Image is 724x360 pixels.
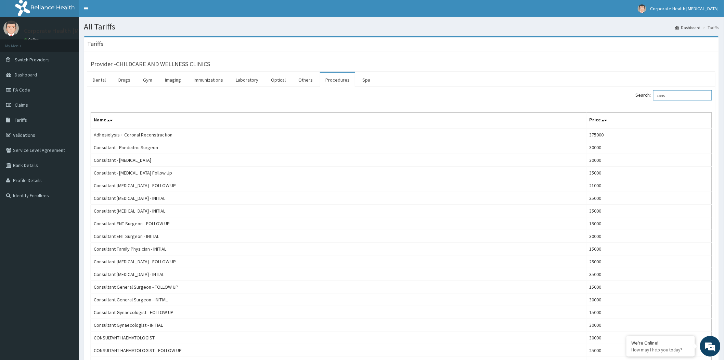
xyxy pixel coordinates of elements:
span: We're online! [40,86,94,156]
td: 35000 [586,192,712,205]
p: Corporate Health [MEDICAL_DATA] [24,28,117,34]
td: 35000 [586,268,712,281]
a: Imaging [159,73,186,87]
td: 15000 [586,217,712,230]
td: Consultant [MEDICAL_DATA] - INTIAL [91,268,586,281]
h3: Provider - CHILDCARE AND WELLNESS CLINICS [91,61,210,67]
div: We're Online! [632,340,690,346]
a: Dashboard [675,25,701,31]
div: Minimize live chat window [112,3,129,20]
td: Consultant ENT Surgeon - INITIAL [91,230,586,243]
h1: All Tariffs [84,22,719,31]
td: 15000 [586,281,712,293]
td: 30000 [586,230,712,243]
td: Adhesiolysis + Coronal Reconstruction [91,128,586,141]
td: Consultant - Paediatric Surgeon [91,141,586,154]
a: Procedures [320,73,355,87]
a: Online [24,37,40,42]
td: 30000 [586,141,712,154]
li: Tariffs [701,25,719,31]
div: Chat with us now [36,38,115,47]
h3: Tariffs [87,41,103,47]
span: Corporate Health [MEDICAL_DATA] [650,5,719,12]
td: 30000 [586,332,712,344]
th: Price [586,113,712,129]
th: Name [91,113,586,129]
td: Consultant Gynaecologist - FOLLOW UP [91,306,586,319]
span: Tariffs [15,117,27,123]
td: 30000 [586,154,712,167]
td: 25000 [586,255,712,268]
td: 35000 [586,205,712,217]
td: 15000 [586,306,712,319]
td: 35000 [586,167,712,179]
textarea: Type your message and hit 'Enter' [3,187,130,211]
td: Consultant [MEDICAL_DATA] - INITIAL [91,205,586,217]
a: Drugs [113,73,136,87]
a: Spa [357,73,376,87]
span: Switch Providers [15,57,50,63]
span: Claims [15,102,28,108]
a: Laboratory [230,73,264,87]
td: 25000 [586,344,712,357]
td: CONSULTANT HAEMATOLOGIST [91,332,586,344]
a: Gym [138,73,158,87]
td: 21000 [586,179,712,192]
span: Dashboard [15,72,37,78]
td: Consultant General Surgeon - INITIAL [91,293,586,306]
td: Consultant Family Physician - INITIAL [91,243,586,255]
td: 30000 [586,319,712,332]
td: Consultant - [MEDICAL_DATA] Follow Up [91,167,586,179]
p: How may I help you today? [632,347,690,353]
a: Dental [87,73,111,87]
input: Search: [653,90,712,100]
td: Consultant - [MEDICAL_DATA] [91,154,586,167]
td: Consultant General Surgeon - FOLLOW UP [91,281,586,293]
td: 375000 [586,128,712,141]
td: Consultant Gynaecologist - INITIAL [91,319,586,332]
td: Consultant [MEDICAL_DATA] - FOLLOW UP [91,255,586,268]
a: Others [293,73,318,87]
td: Consultant [MEDICAL_DATA] - FOLLOW UP [91,179,586,192]
td: Consultant [MEDICAL_DATA] - INITIAL [91,192,586,205]
td: CONSULTANT HAEMATOLOGIST - FOLLOW UP [91,344,586,357]
img: User Image [638,4,646,13]
label: Search: [636,90,712,100]
img: User Image [3,21,19,36]
img: d_794563401_company_1708531726252_794563401 [13,34,28,51]
td: 30000 [586,293,712,306]
a: Optical [266,73,291,87]
a: Immunizations [188,73,229,87]
td: 15000 [586,243,712,255]
td: Consultant ENT Surgeon - FOLLOW UP [91,217,586,230]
